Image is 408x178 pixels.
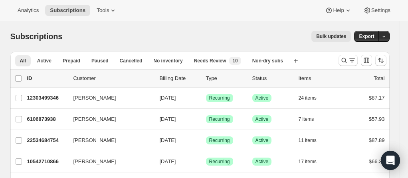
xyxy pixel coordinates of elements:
[13,5,44,16] button: Analytics
[73,74,153,82] p: Customer
[299,156,325,167] button: 17 items
[371,7,390,14] span: Settings
[18,7,39,14] span: Analytics
[27,115,67,123] p: 6106873938
[50,7,85,14] span: Subscriptions
[299,92,325,104] button: 24 items
[209,158,230,165] span: Recurring
[375,55,386,66] button: Sort the results
[252,74,292,82] p: Status
[255,158,269,165] span: Active
[299,135,325,146] button: 11 items
[299,137,317,144] span: 11 items
[69,134,149,147] button: [PERSON_NAME]
[361,55,372,66] button: Customize table column order and visibility
[320,5,357,16] button: Help
[27,114,385,125] div: 6106873938[PERSON_NAME][DATE]SuccessRecurringSuccessActive7 items$57.93
[27,136,67,144] p: 22534684754
[160,95,176,101] span: [DATE]
[97,7,109,14] span: Tools
[299,116,314,122] span: 7 items
[37,58,51,64] span: Active
[73,115,116,123] span: [PERSON_NAME]
[209,137,230,144] span: Recurring
[69,155,149,168] button: [PERSON_NAME]
[209,95,230,101] span: Recurring
[27,74,385,82] div: IDCustomerBilling DateTypeStatusItemsTotal
[69,92,149,104] button: [PERSON_NAME]
[232,58,238,64] span: 10
[27,156,385,167] div: 10542710866[PERSON_NAME][DATE]SuccessRecurringSuccessActive17 items$66.35
[209,116,230,122] span: Recurring
[160,158,176,164] span: [DATE]
[354,31,379,42] button: Export
[27,74,67,82] p: ID
[27,94,67,102] p: 12303499346
[369,95,385,101] span: $87.17
[369,116,385,122] span: $57.93
[289,55,302,66] button: Create new view
[255,116,269,122] span: Active
[92,5,122,16] button: Tools
[27,158,67,166] p: 10542710866
[69,113,149,126] button: [PERSON_NAME]
[255,95,269,101] span: Active
[10,32,63,41] span: Subscriptions
[63,58,80,64] span: Prepaid
[73,158,116,166] span: [PERSON_NAME]
[27,135,385,146] div: 22534684754[PERSON_NAME][DATE]SuccessRecurringSuccessActive11 items$87.89
[252,58,283,64] span: Non-dry subs
[73,94,116,102] span: [PERSON_NAME]
[153,58,182,64] span: No inventory
[359,33,374,40] span: Export
[381,151,400,170] div: Open Intercom Messenger
[255,137,269,144] span: Active
[369,137,385,143] span: $87.89
[91,58,109,64] span: Paused
[160,116,176,122] span: [DATE]
[160,74,200,82] p: Billing Date
[311,31,351,42] button: Bulk updates
[206,74,246,82] div: Type
[316,33,346,40] span: Bulk updates
[299,158,317,165] span: 17 items
[20,58,26,64] span: All
[358,5,395,16] button: Settings
[299,74,339,82] div: Items
[160,137,176,143] span: [DATE]
[369,158,385,164] span: $66.35
[339,55,358,66] button: Search and filter results
[333,7,344,14] span: Help
[299,114,323,125] button: 7 items
[27,92,385,104] div: 12303499346[PERSON_NAME][DATE]SuccessRecurringSuccessActive24 items$87.17
[299,95,317,101] span: 24 items
[73,136,116,144] span: [PERSON_NAME]
[194,58,226,64] span: Needs Review
[120,58,143,64] span: Cancelled
[45,5,90,16] button: Subscriptions
[374,74,384,82] p: Total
